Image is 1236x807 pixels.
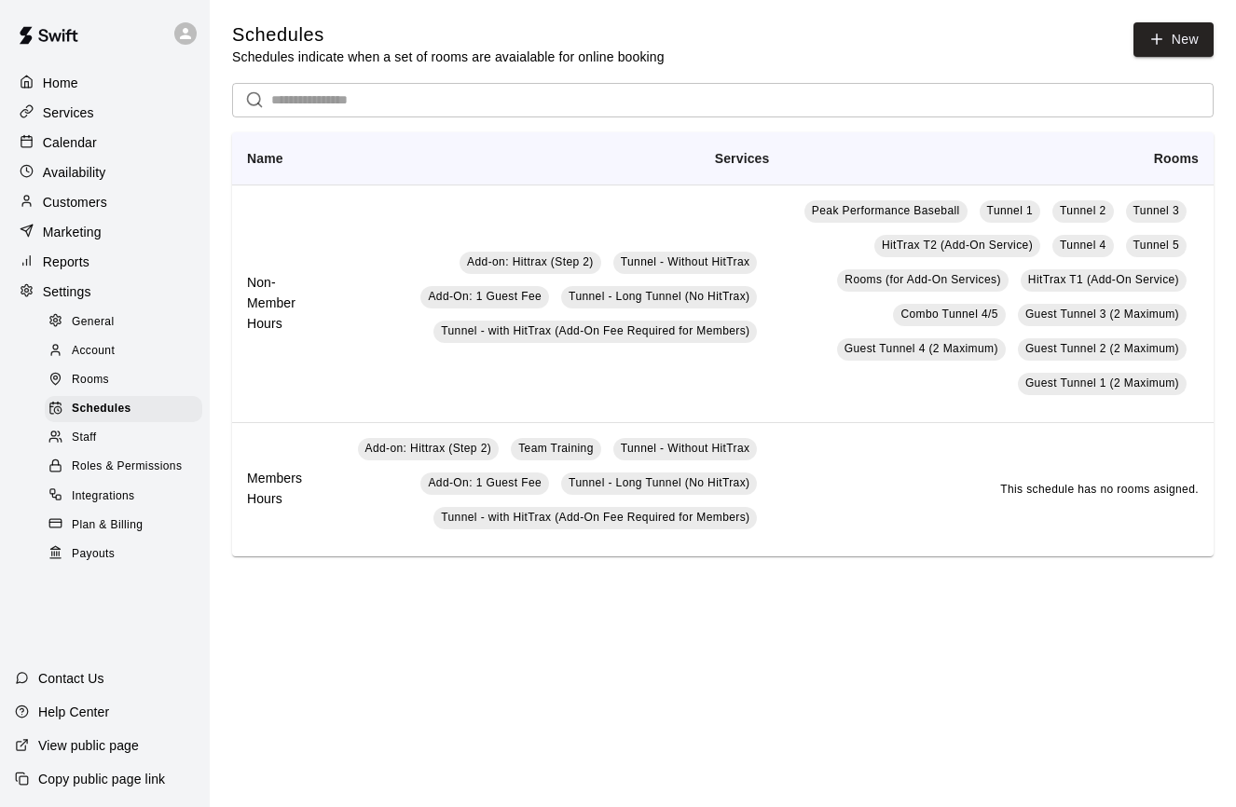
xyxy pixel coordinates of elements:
span: Rooms (for Add-On Services) [845,273,1001,286]
span: Add-On: 1 Guest Fee [428,290,542,303]
a: Guest Tunnel 2 (2 Maximum) [1018,338,1187,361]
div: Rooms [45,367,202,393]
span: Peak Performance Baseball [812,204,960,217]
a: Tunnel - with HitTrax (Add-On Fee Required for Members) [433,507,757,529]
span: Guest Tunnel 1 (2 Maximum) [1025,376,1179,390]
span: Tunnel - with HitTrax (Add-On Fee Required for Members) [441,324,749,337]
a: Team Training [511,438,601,460]
div: Plan & Billing [45,513,202,539]
a: Schedules [45,395,210,424]
p: View public page [38,736,139,755]
span: Add-on: Hittrax (Step 2) [365,442,492,455]
span: Tunnel - Without HitTrax [621,255,750,268]
a: HitTrax T2 (Add-On Service) [874,235,1040,257]
span: Roles & Permissions [72,458,182,476]
b: Name [247,151,283,166]
a: Services [15,99,195,127]
span: Team Training [518,442,594,455]
p: Help Center [38,703,109,721]
a: Marketing [15,218,195,246]
a: Tunnel - Without HitTrax [613,438,758,460]
div: General [45,309,202,335]
p: Home [43,74,78,92]
a: Tunnel 5 [1126,235,1187,257]
a: HitTrax T1 (Add-On Service) [1021,269,1187,292]
span: Tunnel 4 [1060,239,1106,252]
a: Payouts [45,540,210,568]
span: HitTrax T2 (Add-On Service) [882,239,1033,252]
span: HitTrax T1 (Add-On Service) [1028,273,1179,286]
div: Schedules [45,396,202,422]
a: Calendar [15,129,195,157]
div: Roles & Permissions [45,454,202,480]
a: Tunnel 4 [1052,235,1113,257]
a: Tunnel 3 [1126,200,1187,223]
h6: Non-Member Hours [247,273,309,335]
a: Account [45,336,210,365]
span: Staff [72,429,96,447]
span: Payouts [72,545,115,564]
span: Tunnel 2 [1060,204,1106,217]
a: Tunnel - Long Tunnel (No HitTrax) [561,472,757,495]
span: Guest Tunnel 2 (2 Maximum) [1025,342,1179,355]
span: Account [72,342,115,361]
p: Copy public page link [38,770,165,788]
p: Settings [43,282,91,301]
span: Tunnel 1 [987,204,1033,217]
a: Tunnel 1 [980,200,1040,223]
a: Reports [15,248,195,276]
span: Tunnel - Without HitTrax [621,442,750,455]
div: Availability [15,158,195,186]
div: Account [45,338,202,364]
span: Tunnel - with HitTrax (Add-On Fee Required for Members) [441,511,749,524]
a: Plan & Billing [45,511,210,540]
a: Customers [15,188,195,216]
h6: Members Hours [247,469,309,510]
table: simple table [232,132,1214,556]
a: Tunnel - Without HitTrax [613,252,758,274]
a: Guest Tunnel 1 (2 Maximum) [1018,373,1187,395]
a: Guest Tunnel 4 (2 Maximum) [837,338,1006,361]
h5: Schedules [232,22,665,48]
a: Tunnel - with HitTrax (Add-On Fee Required for Members) [433,321,757,343]
a: New [1133,22,1214,57]
a: Home [15,69,195,97]
a: Peak Performance Baseball [804,200,968,223]
a: Add-On: 1 Guest Fee [420,286,549,308]
span: Tunnel - Long Tunnel (No HitTrax) [569,476,749,489]
b: Services [715,151,770,166]
a: Settings [15,278,195,306]
span: Guest Tunnel 3 (2 Maximum) [1025,308,1179,321]
span: Schedules [72,400,131,418]
p: Calendar [43,133,97,152]
a: Roles & Permissions [45,453,210,482]
p: Availability [43,163,106,182]
span: Tunnel - Long Tunnel (No HitTrax) [569,290,749,303]
a: Add-on: Hittrax (Step 2) [358,438,500,460]
span: Plan & Billing [72,516,143,535]
span: General [72,313,115,332]
a: General [45,308,210,336]
p: Services [43,103,94,122]
a: Staff [45,424,210,453]
a: Guest Tunnel 3 (2 Maximum) [1018,304,1187,326]
a: Combo Tunnel 4/5 [893,304,1005,326]
span: This schedule has no rooms asigned. [1000,483,1199,496]
p: Marketing [43,223,102,241]
b: Rooms [1154,151,1199,166]
a: Rooms (for Add-On Services) [837,269,1009,292]
a: Rooms [45,366,210,395]
span: Combo Tunnel 4/5 [900,308,997,321]
span: Tunnel 5 [1133,239,1179,252]
div: Payouts [45,541,202,568]
div: Integrations [45,484,202,510]
p: Customers [43,193,107,212]
span: Add-on: Hittrax (Step 2) [467,255,594,268]
a: Add-on: Hittrax (Step 2) [460,252,601,274]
